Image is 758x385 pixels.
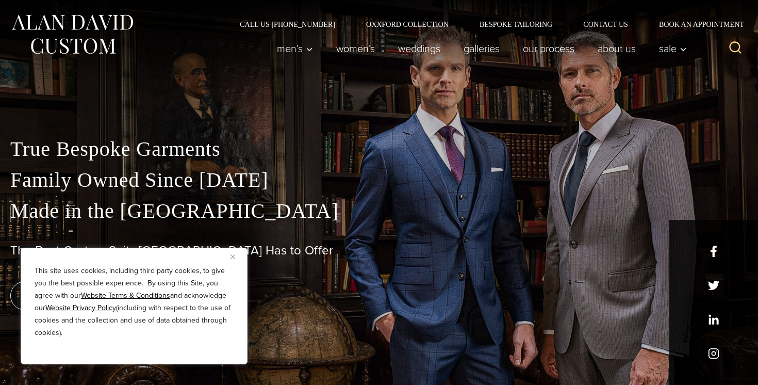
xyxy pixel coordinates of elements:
span: Sale [659,43,687,54]
a: About Us [586,38,648,59]
a: Call Us [PHONE_NUMBER] [224,21,351,28]
button: Close [230,250,243,263]
span: Men’s [277,43,313,54]
a: Website Terms & Conditions [81,290,170,301]
a: Bespoke Tailoring [464,21,568,28]
h1: The Best Custom Suits [GEOGRAPHIC_DATA] Has to Offer [10,243,748,258]
nav: Secondary Navigation [224,21,748,28]
a: Galleries [452,38,512,59]
button: View Search Form [723,36,748,61]
a: Contact Us [568,21,644,28]
p: True Bespoke Garments Family Owned Since [DATE] Made in the [GEOGRAPHIC_DATA] [10,134,748,227]
a: Our Process [512,38,586,59]
a: Women’s [325,38,387,59]
img: Alan David Custom [10,11,134,57]
a: Website Privacy Policy [45,302,116,313]
a: book an appointment [10,281,155,310]
a: Book an Appointment [644,21,748,28]
img: Close [230,254,235,259]
nav: Primary Navigation [266,38,693,59]
a: weddings [387,38,452,59]
p: This site uses cookies, including third party cookies, to give you the best possible experience. ... [35,265,234,339]
a: Oxxford Collection [351,21,464,28]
